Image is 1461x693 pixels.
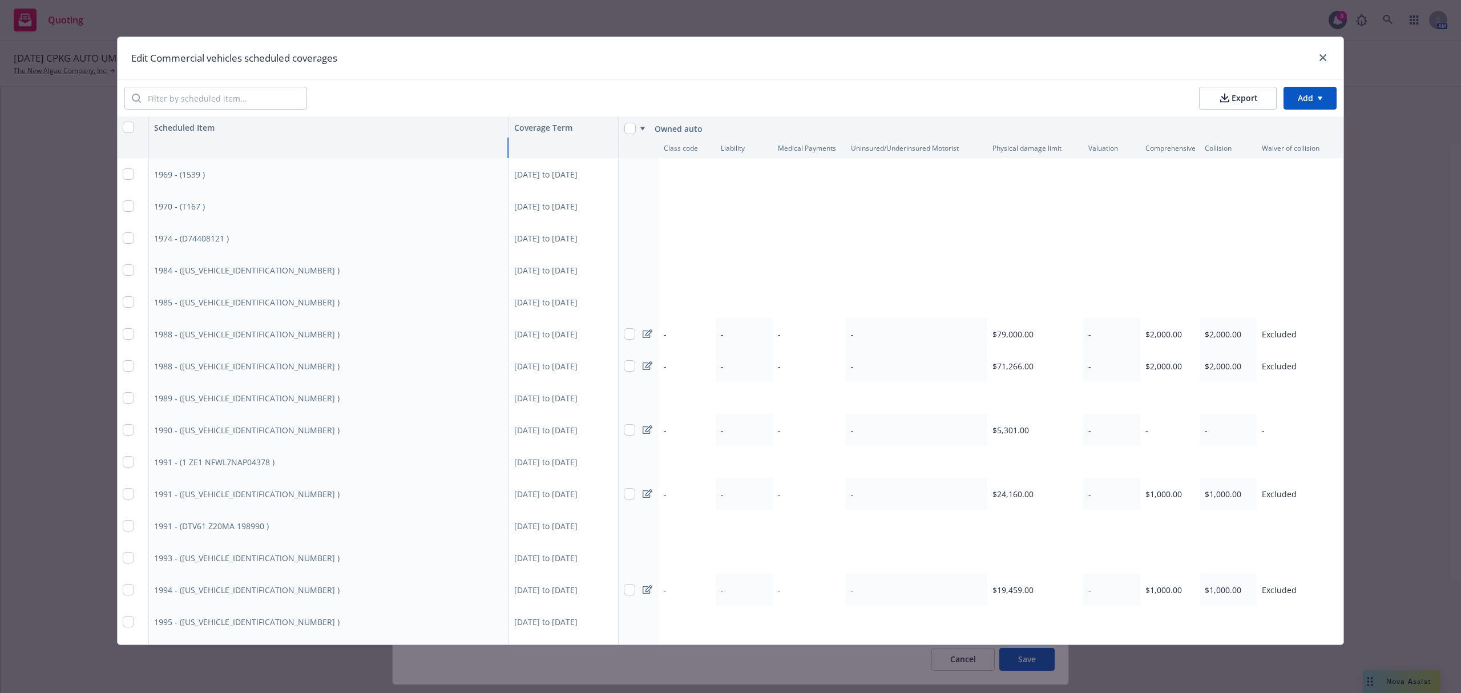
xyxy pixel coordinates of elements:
[123,424,134,436] input: Select
[664,329,667,340] span: -
[1262,425,1265,436] span: -
[123,456,134,468] input: Select
[843,138,847,158] button: Resize column
[655,123,1317,135] div: Owned auto
[123,584,134,595] input: Select
[713,138,717,158] button: Resize column
[1197,138,1201,158] button: Resize column
[509,382,619,414] div: [DATE] to [DATE]
[992,488,1034,500] span: $24,160.00
[664,585,667,595] span: -
[664,489,667,499] span: -
[992,584,1034,596] span: $19,459.00
[509,254,619,286] div: [DATE] to [DATE]
[1284,87,1337,110] button: Add
[1262,585,1297,595] span: Excluded
[778,329,781,340] span: -
[509,190,619,222] div: [DATE] to [DATE]
[778,489,781,499] span: -
[509,318,619,350] div: [DATE] to [DATE]
[992,328,1034,340] span: $79,000.00
[123,488,134,499] input: Select
[509,510,619,542] div: [DATE] to [DATE]
[154,200,490,212] div: 1970 - (T167 )
[1145,329,1182,340] span: $2,000.00
[154,392,490,404] div: 1989 - (1PT01ACH9K9009654 )
[509,606,619,638] div: [DATE] to [DATE]
[154,488,490,500] div: 1991 - (1GBL7H1J9MJ104411 )
[154,520,490,532] div: 1991 - (DTV61 Z20MA 198990 )
[154,296,490,308] div: 1985 - (1GRDM8627FM104301 )
[721,361,724,372] span: -
[123,328,134,340] input: Select
[1145,585,1182,595] span: $1,000.00
[1199,87,1277,110] button: Export
[1205,585,1241,595] span: $1,000.00
[509,574,619,606] div: [DATE] to [DATE]
[1262,361,1297,372] span: Excluded
[1088,585,1091,595] span: -
[624,328,635,340] input: Select
[659,138,716,158] div: Class code
[509,542,619,574] div: [DATE] to [DATE]
[1298,92,1313,104] span: Add
[1145,361,1182,372] span: $2,000.00
[154,360,490,372] div: 1988 - (1FUWZKYB1JH407029 )
[1088,361,1091,372] span: -
[721,329,724,340] span: -
[992,424,1029,436] span: $5,301.00
[123,264,134,276] input: Select
[509,638,619,670] div: [DATE] to [DATE]
[721,585,724,595] span: -
[624,123,636,134] input: Select all
[1262,489,1297,499] span: Excluded
[1140,138,1200,158] div: Comprehensive
[509,350,619,382] div: [DATE] to [DATE]
[1205,425,1208,436] span: -
[721,425,724,436] span: -
[154,168,490,180] div: 1969 - (1539 )
[851,329,854,340] span: -
[123,392,134,404] input: Select
[992,360,1034,372] span: $71,266.00
[664,425,667,436] span: -
[509,414,619,446] div: [DATE] to [DATE]
[778,585,781,595] span: -
[509,446,619,478] div: [DATE] to [DATE]
[770,138,774,158] button: Resize column
[851,585,854,595] span: -
[123,296,134,308] input: Select
[1200,138,1257,158] div: Collision
[1205,489,1241,499] span: $1,000.00
[1088,329,1091,340] span: -
[1138,138,1141,158] button: Resize column
[851,489,854,499] span: -
[846,138,987,158] div: Uninsured/Underinsured Motorist
[154,424,490,436] div: 1990 - (2GCFK24K0L1156642 )
[509,117,619,138] div: Coverage Term
[1205,329,1241,340] span: $2,000.00
[1205,361,1241,372] span: $2,000.00
[624,488,635,499] input: Select
[1341,138,1345,158] button: Resize column
[154,616,490,628] div: 1995 - (16VDX1022S1E64383 )
[664,361,667,372] span: -
[123,168,134,180] input: Select
[123,360,134,372] input: Select
[123,122,134,133] input: Select all
[141,87,306,109] input: Filter by scheduled item...
[509,286,619,318] div: [DATE] to [DATE]
[149,117,509,138] div: Scheduled Item
[154,232,490,244] div: 1974 - (D74408121 )
[123,232,134,244] input: Select
[1145,425,1148,436] span: -
[132,94,141,103] svg: Search
[1257,138,1343,158] div: Waiver of collision
[154,456,490,468] div: 1991 - (1 ZE1 NFWL7NAP04378 )
[1254,138,1258,158] button: Resize column
[716,138,773,158] div: Liability
[1316,51,1330,65] a: close
[123,520,134,531] input: Select
[154,552,490,564] div: 1993 - (1FUYDSYB8PP438302 )
[507,138,510,158] button: Resize column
